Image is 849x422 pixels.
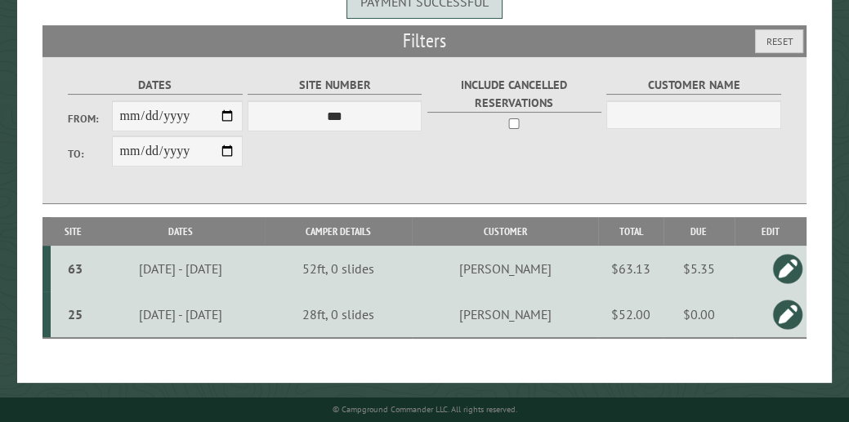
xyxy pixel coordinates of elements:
[664,291,735,338] td: $0.00
[265,246,412,291] td: 52ft, 0 slides
[96,217,266,246] th: Dates
[412,246,598,291] td: [PERSON_NAME]
[51,217,96,246] th: Site
[68,76,242,95] label: Dates
[755,29,803,53] button: Reset
[42,25,807,56] h2: Filters
[598,217,664,246] th: Total
[664,246,735,291] td: $5.35
[248,76,422,95] label: Site Number
[606,76,780,95] label: Customer Name
[68,111,111,127] label: From:
[427,76,601,112] label: Include Cancelled Reservations
[57,306,93,322] div: 25
[412,217,598,246] th: Customer
[265,217,412,246] th: Camper Details
[664,217,735,246] th: Due
[99,260,262,277] div: [DATE] - [DATE]
[265,291,412,338] td: 28ft, 0 slides
[57,260,93,277] div: 63
[68,146,111,162] label: To:
[735,217,807,246] th: Edit
[412,291,598,338] td: [PERSON_NAME]
[333,404,517,415] small: © Campground Commander LLC. All rights reserved.
[598,291,664,338] td: $52.00
[99,306,262,322] div: [DATE] - [DATE]
[598,246,664,291] td: $63.13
